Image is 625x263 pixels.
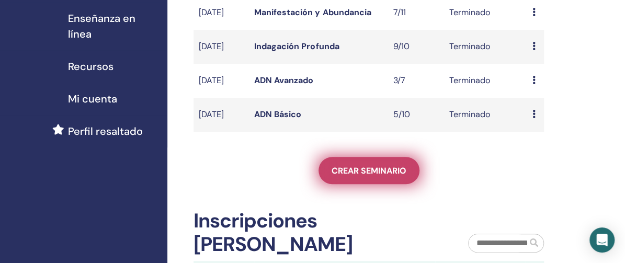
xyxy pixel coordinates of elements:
span: Crear seminario [332,165,406,176]
span: Enseñanza en línea [68,10,159,42]
a: Indagación Profunda [254,41,339,52]
td: [DATE] [194,98,249,132]
td: 3/7 [388,64,444,98]
h2: Inscripciones [PERSON_NAME] [194,209,452,257]
a: ADN Avanzado [254,75,313,86]
span: Perfil resaltado [68,123,143,139]
a: ADN Básico [254,109,301,120]
td: Terminado [444,98,528,132]
td: Terminado [444,30,528,64]
a: Manifestación y Abundancia [254,7,371,18]
td: 9/10 [388,30,444,64]
td: 5/10 [388,98,444,132]
span: Mi cuenta [68,91,117,107]
a: Crear seminario [319,157,419,184]
td: [DATE] [194,64,249,98]
td: Terminado [444,64,528,98]
span: Recursos [68,59,113,74]
td: [DATE] [194,30,249,64]
div: Open Intercom Messenger [589,227,615,253]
